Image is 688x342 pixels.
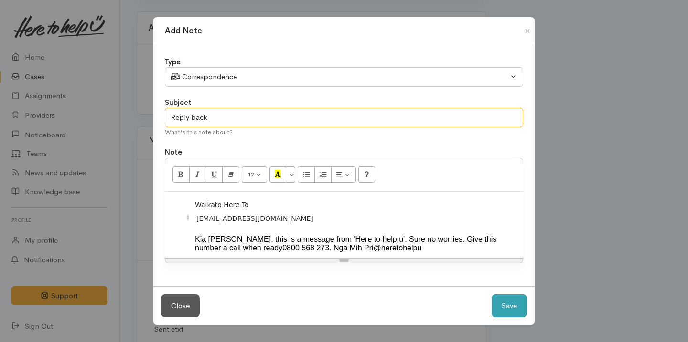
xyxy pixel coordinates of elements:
[165,57,181,68] label: Type
[165,127,523,137] div: What's this note about?
[331,166,356,183] button: Paragraph
[171,72,508,83] div: Correspondence
[165,97,192,108] label: Subject
[269,166,287,183] button: Recent Color
[286,166,295,183] button: More Color
[298,166,315,183] button: Unordered list (⌘+⇧+NUM7)
[195,235,510,252] div: Kia [PERSON_NAME], this is a message from 'Here to help u'. Sure no worries. Give this number a c...
[195,213,587,224] div: To: 0221636524@etxt.co.nz
[165,25,202,37] h1: Add Note
[492,294,527,318] button: Save
[189,166,206,183] button: Italic (⌘+I)
[282,244,329,252] span: 0800 568 273
[314,166,332,183] button: Ordered list (⌘+⇧+NUM8)
[187,215,189,220] span: 
[195,235,510,253] div: Message body
[242,166,267,183] button: Font Size
[206,166,223,183] button: Underline (⌘+U)
[165,67,523,87] button: Correspondence
[195,200,265,209] span: Waikato Here To Help U
[358,166,376,183] button: Help
[195,214,315,223] span: 0221636524@etxt.co.nz
[170,201,189,220] span: offline
[247,170,254,178] span: 12
[165,259,523,263] div: Resize
[170,206,189,214] span: Waikato Here To Help U, Offline
[196,215,313,222] span: [EMAIL_ADDRESS][DOMAIN_NAME]
[520,25,535,37] button: Close
[165,147,182,158] label: Note
[187,215,189,220] div: offline
[161,294,200,318] button: Close
[222,166,239,183] button: Remove Font Style (⌘+\)
[195,200,265,210] span: From: Waikato Here To Help U
[172,166,190,183] button: Bold (⌘+B)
